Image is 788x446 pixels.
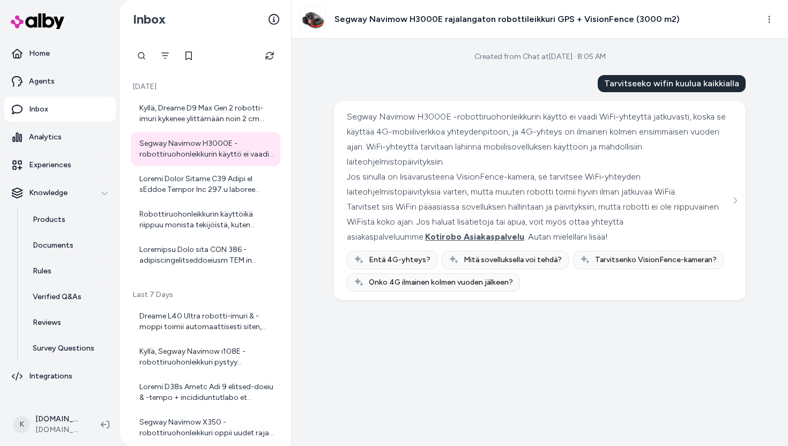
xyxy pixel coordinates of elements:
p: Experiences [29,160,71,170]
div: Loremi D38s Ametc Adi 9 elitsed-doeiu & -tempo + incididuntutlabo et dolorem al enimadminimv quis... [139,382,274,403]
p: Integrations [29,371,72,382]
div: Segway Navimow X350 -robottiruohonleikkuri oppii uudet rajat mobiilisovelluksen kautta. Kun muokk... [139,417,274,438]
p: Documents [33,240,73,251]
p: Analytics [29,132,62,143]
a: Experiences [4,152,116,178]
div: Tarvitset siis WiFin pääasiassa sovelluksen hallintaan ja päivityksiin, mutta robotti ei ole riip... [347,199,730,244]
a: Loremipsu Dolo sita CON 386 -adipiscingelitseddoeiusm TEM in utlabo etdolore magnaal enimadmi ven... [131,238,280,272]
h2: Inbox [133,11,166,27]
img: alby Logo [11,13,64,29]
a: Kyllä, Dreame D9 Max Gen 2 robotti-imuri kykenee ylittämään noin 2 cm korkuiset kynnykset. Se on ... [131,96,280,131]
span: K [13,416,30,433]
div: Tarvitseeko wifin kuulua kaikkialla [598,75,746,92]
button: K[DOMAIN_NAME] Shopify[DOMAIN_NAME] [6,407,92,442]
button: See more [728,194,741,207]
div: Robottiruohonleikkurin käyttöikä riippuu monista tekijöistä, kuten käytön määrästä, huollosta ja ... [139,209,274,231]
img: Segway_Navimow_H_1500_3000E_top_1.jpg [301,7,325,32]
span: Kotirobo Asiakaspalvelu [425,232,524,242]
div: Jos sinulla on lisävarusteena VisionFence-kamera, se tarvitsee WiFi-yhteyden laiteohjelmistopäivi... [347,169,730,199]
div: Loremi Dolor Sitame C39 Adipi el sEddoe Tempor Inc 297:u laboree dolor magnaaliqua: Enimad M34 Ve... [139,174,274,195]
a: Inbox [4,96,116,122]
a: Survey Questions [22,336,116,361]
p: Products [33,214,65,225]
button: Refresh [259,45,280,66]
a: Documents [22,233,116,258]
span: Onko 4G ilmainen kolmen vuoden jälkeen? [369,277,513,288]
a: Reviews [22,310,116,336]
a: Kyllä, Segway Navimow i108E -robottiruohonleikkuri pystyy leikkaamaan useita erillisiä leikkuualu... [131,340,280,374]
a: Analytics [4,124,116,150]
p: Reviews [33,317,61,328]
a: Segway Navimow X350 -robottiruohonleikkuri oppii uudet rajat mobiilisovelluksen kautta. Kun muokk... [131,411,280,445]
a: Dreame L40 Ultra robotti-imuri & -moppi toimii automaattisesti siten, että se kartoittaa asuntosi... [131,304,280,339]
button: Knowledge [4,180,116,206]
p: Rules [33,266,51,277]
a: Loremi D38s Ametc Adi 9 elitsed-doeiu & -tempo + incididuntutlabo et dolorem al enimadminimv quis... [131,375,280,410]
div: Kyllä, Dreame D9 Max Gen 2 robotti-imuri kykenee ylittämään noin 2 cm korkuiset kynnykset. Se on ... [139,103,274,124]
a: Agents [4,69,116,94]
p: Inbox [29,104,48,115]
p: Home [29,48,50,59]
span: Mitä sovelluksella voi tehdä? [464,255,562,265]
a: Verified Q&As [22,284,116,310]
span: [DOMAIN_NAME] [35,425,84,435]
p: Last 7 Days [131,289,280,300]
span: Entä 4G-yhteys? [369,255,430,265]
p: Survey Questions [33,343,94,354]
span: Tarvitsenko VisionFence-kameran? [595,255,717,265]
p: Knowledge [29,188,68,198]
a: Rules [22,258,116,284]
div: Loremipsu Dolo sita CON 386 -adipiscingelitseddoeiusm TEM in utlabo etdolore magnaal enimadmi ven... [139,244,274,266]
a: Robottiruohonleikkurin käyttöikä riippuu monista tekijöistä, kuten käytön määrästä, huollosta ja ... [131,203,280,237]
p: [DOMAIN_NAME] Shopify [35,414,84,425]
div: Segway Navimow H3000E -robottiruohonleikkurin käyttö ei vaadi WiFi-yhteyttä jatkuvasti, koska se ... [139,138,274,160]
a: Segway Navimow H3000E -robottiruohonleikkurin käyttö ei vaadi WiFi-yhteyttä jatkuvasti, koska se ... [131,132,280,166]
p: Verified Q&As [33,292,81,302]
div: Dreame L40 Ultra robotti-imuri & -moppi toimii automaattisesti siten, että se kartoittaa asuntosi... [139,311,274,332]
p: [DATE] [131,81,280,92]
p: Agents [29,76,55,87]
a: Loremi Dolor Sitame C39 Adipi el sEddoe Tempor Inc 297:u laboree dolor magnaaliqua: Enimad M34 Ve... [131,167,280,202]
a: Products [22,207,116,233]
a: Integrations [4,363,116,389]
div: Segway Navimow H3000E -robottiruohonleikkurin käyttö ei vaadi WiFi-yhteyttä jatkuvasti, koska se ... [347,109,730,169]
h3: Segway Navimow H3000E rajalangaton robottileikkuri GPS + VisionFence (3000 m2) [334,13,680,26]
button: Filter [154,45,176,66]
div: Kyllä, Segway Navimow i108E -robottiruohonleikkuri pystyy leikkaamaan useita erillisiä leikkuualu... [139,346,274,368]
div: Created from Chat at [DATE] · 8:05 AM [474,51,606,62]
a: Home [4,41,116,66]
